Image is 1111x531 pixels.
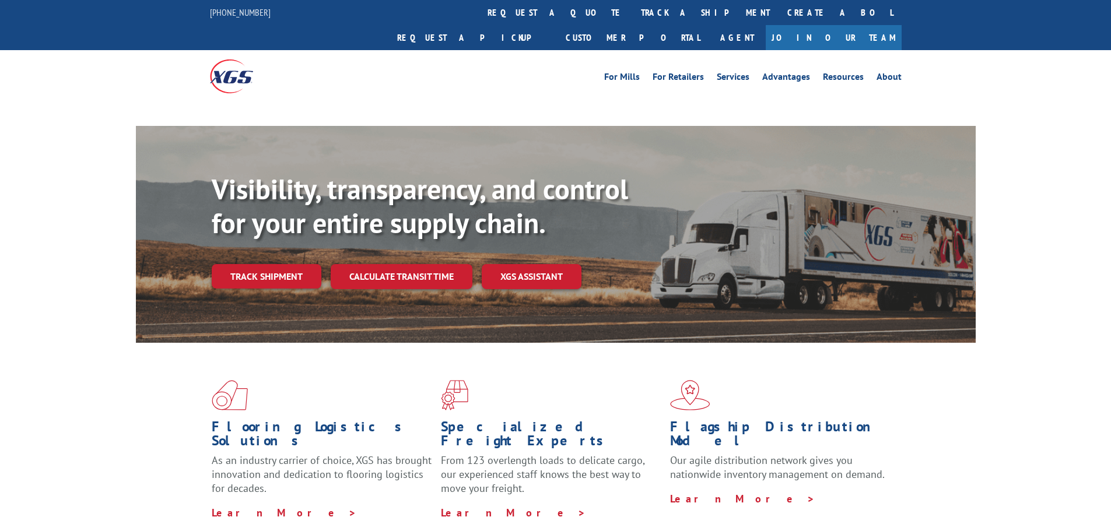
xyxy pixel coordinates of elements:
[441,420,661,453] h1: Specialized Freight Experts
[653,72,704,85] a: For Retailers
[823,72,864,85] a: Resources
[212,264,321,289] a: Track shipment
[212,506,357,519] a: Learn More >
[441,453,661,505] p: From 123 overlength loads to delicate cargo, our experienced staff knows the best way to move you...
[670,453,885,481] span: Our agile distribution network gives you nationwide inventory management on demand.
[762,72,810,85] a: Advantages
[670,492,815,505] a: Learn More >
[717,72,749,85] a: Services
[482,264,581,289] a: XGS ASSISTANT
[212,171,628,241] b: Visibility, transparency, and control for your entire supply chain.
[212,420,432,453] h1: Flooring Logistics Solutions
[557,25,709,50] a: Customer Portal
[212,380,248,410] img: xgs-icon-total-supply-chain-intelligence-red
[670,380,710,410] img: xgs-icon-flagship-distribution-model-red
[212,453,432,495] span: As an industry carrier of choice, XGS has brought innovation and dedication to flooring logistics...
[441,380,468,410] img: xgs-icon-focused-on-flooring-red
[604,72,640,85] a: For Mills
[441,506,586,519] a: Learn More >
[877,72,902,85] a: About
[766,25,902,50] a: Join Our Team
[388,25,557,50] a: Request a pickup
[670,420,891,453] h1: Flagship Distribution Model
[331,264,472,289] a: Calculate transit time
[709,25,766,50] a: Agent
[210,6,271,18] a: [PHONE_NUMBER]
